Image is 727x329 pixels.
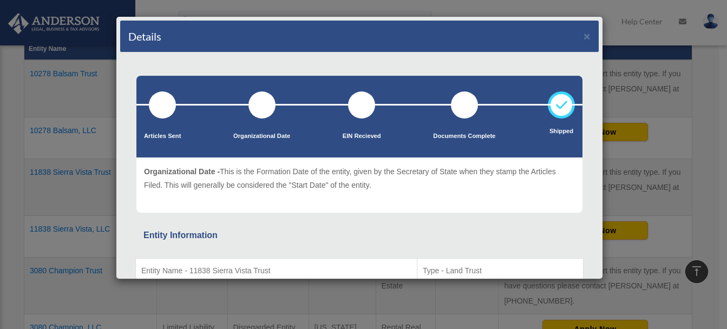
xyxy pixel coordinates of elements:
p: This is the Formation Date of the entity, given by the Secretary of State when they stamp the Art... [144,165,575,192]
p: Type - Land Trust [423,264,578,278]
p: EIN Recieved [343,131,381,142]
p: Organizational Date [233,131,290,142]
p: Entity Name - 11838 Sierra Vista Trust [141,264,411,278]
div: Entity Information [143,228,575,243]
h4: Details [128,29,161,44]
p: Articles Sent [144,131,181,142]
span: Organizational Date - [144,167,220,176]
p: Documents Complete [433,131,495,142]
p: Shipped [548,126,575,137]
button: × [584,30,591,42]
